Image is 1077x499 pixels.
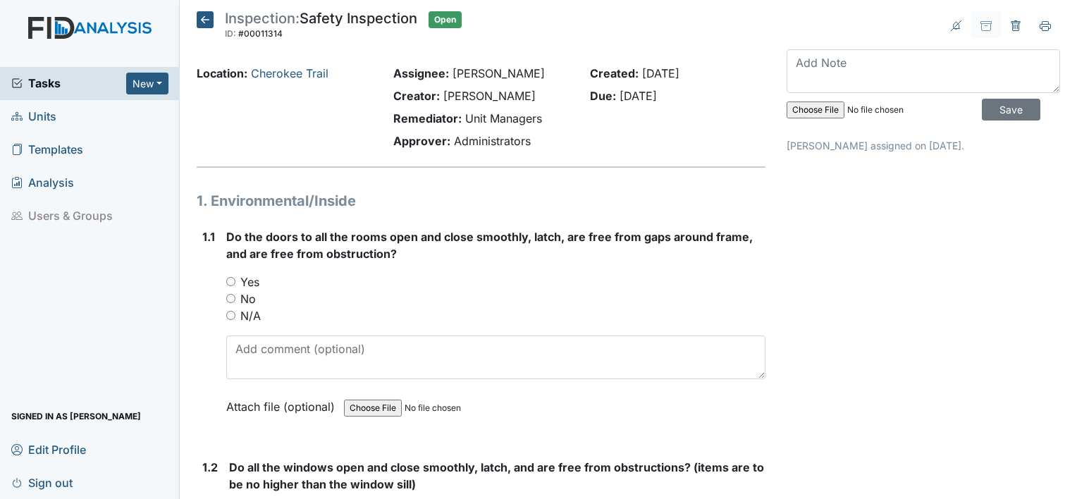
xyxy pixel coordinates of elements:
[465,111,542,125] span: Unit Managers
[225,11,417,42] div: Safety Inspection
[126,73,168,94] button: New
[454,134,531,148] span: Administrators
[11,172,74,194] span: Analysis
[393,66,449,80] strong: Assignee:
[590,89,616,103] strong: Due:
[11,405,141,427] span: Signed in as [PERSON_NAME]
[642,66,679,80] span: [DATE]
[225,10,300,27] span: Inspection:
[393,89,440,103] strong: Creator:
[787,138,1060,153] p: [PERSON_NAME] assigned on [DATE].
[453,66,545,80] span: [PERSON_NAME]
[982,99,1040,121] input: Save
[238,28,283,39] span: #00011314
[11,139,83,161] span: Templates
[197,190,765,211] h1: 1. Environmental/Inside
[229,460,764,491] span: Do all the windows open and close smoothly, latch, and are free from obstructions? (items are to ...
[240,273,259,290] label: Yes
[226,311,235,320] input: N/A
[226,390,340,415] label: Attach file (optional)
[429,11,462,28] span: Open
[226,230,753,261] span: Do the doors to all the rooms open and close smoothly, latch, are free from gaps around frame, an...
[11,438,86,460] span: Edit Profile
[590,66,639,80] strong: Created:
[226,277,235,286] input: Yes
[443,89,536,103] span: [PERSON_NAME]
[202,459,218,476] label: 1.2
[240,290,256,307] label: No
[240,307,261,324] label: N/A
[197,66,247,80] strong: Location:
[11,75,126,92] a: Tasks
[11,472,73,493] span: Sign out
[225,28,236,39] span: ID:
[620,89,657,103] span: [DATE]
[11,106,56,128] span: Units
[393,111,462,125] strong: Remediator:
[202,228,215,245] label: 1.1
[226,294,235,303] input: No
[251,66,328,80] a: Cherokee Trail
[393,134,450,148] strong: Approver:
